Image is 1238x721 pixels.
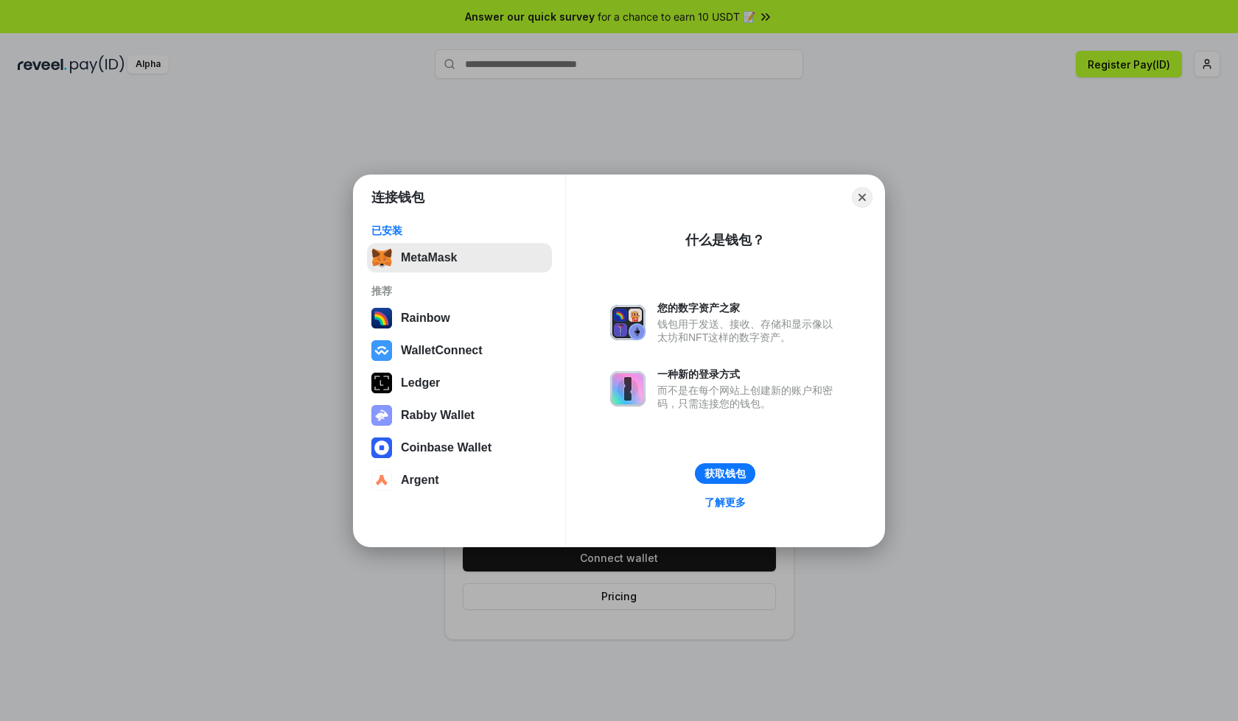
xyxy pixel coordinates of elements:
[852,187,872,208] button: Close
[371,284,548,298] div: 推荐
[367,433,552,463] button: Coinbase Wallet
[367,465,552,495] button: Argent
[367,303,552,333] button: Rainbow
[371,224,548,237] div: 已安装
[371,189,424,206] h1: 连接钱包
[696,493,755,512] a: 了解更多
[367,243,552,272] button: MetaMask
[401,441,492,454] div: Coinbase Wallet
[367,368,552,398] button: Ledger
[401,251,457,264] div: MetaMask
[367,401,552,430] button: Rabby Wallet
[401,409,475,422] div: Rabby Wallet
[657,301,840,314] div: 您的数字资产之家
[371,247,392,268] img: svg+xml,%3Csvg%20fill%3D%22none%22%20height%3D%2233%22%20viewBox%3D%220%200%2035%2033%22%20width%...
[371,340,392,361] img: svg+xml,%3Csvg%20width%3D%2228%22%20height%3D%2228%22%20viewBox%3D%220%200%2028%2028%22%20fill%3D...
[657,317,840,344] div: 钱包用于发送、接收、存储和显示像以太坊和NFT这样的数字资产。
[401,312,450,325] div: Rainbow
[685,231,765,249] div: 什么是钱包？
[371,405,392,426] img: svg+xml,%3Csvg%20xmlns%3D%22http%3A%2F%2Fwww.w3.org%2F2000%2Fsvg%22%20fill%3D%22none%22%20viewBox...
[695,463,755,484] button: 获取钱包
[401,344,483,357] div: WalletConnect
[371,470,392,490] img: svg+xml,%3Csvg%20width%3D%2228%22%20height%3D%2228%22%20viewBox%3D%220%200%2028%2028%22%20fill%3D...
[704,467,746,480] div: 获取钱包
[371,308,392,328] img: svg+xml,%3Csvg%20width%3D%22120%22%20height%3D%22120%22%20viewBox%3D%220%200%20120%20120%22%20fil...
[367,336,552,365] button: WalletConnect
[704,496,746,509] div: 了解更多
[610,371,646,407] img: svg+xml,%3Csvg%20xmlns%3D%22http%3A%2F%2Fwww.w3.org%2F2000%2Fsvg%22%20fill%3D%22none%22%20viewBox...
[657,384,840,410] div: 而不是在每个网站上创建新的账户和密码，只需连接您的钱包。
[401,474,439,487] div: Argent
[401,376,440,390] div: Ledger
[371,373,392,393] img: svg+xml,%3Csvg%20xmlns%3D%22http%3A%2F%2Fwww.w3.org%2F2000%2Fsvg%22%20width%3D%2228%22%20height%3...
[371,437,392,458] img: svg+xml,%3Csvg%20width%3D%2228%22%20height%3D%2228%22%20viewBox%3D%220%200%2028%2028%22%20fill%3D...
[657,367,840,381] div: 一种新的登录方式
[610,305,646,340] img: svg+xml,%3Csvg%20xmlns%3D%22http%3A%2F%2Fwww.w3.org%2F2000%2Fsvg%22%20fill%3D%22none%22%20viewBox...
